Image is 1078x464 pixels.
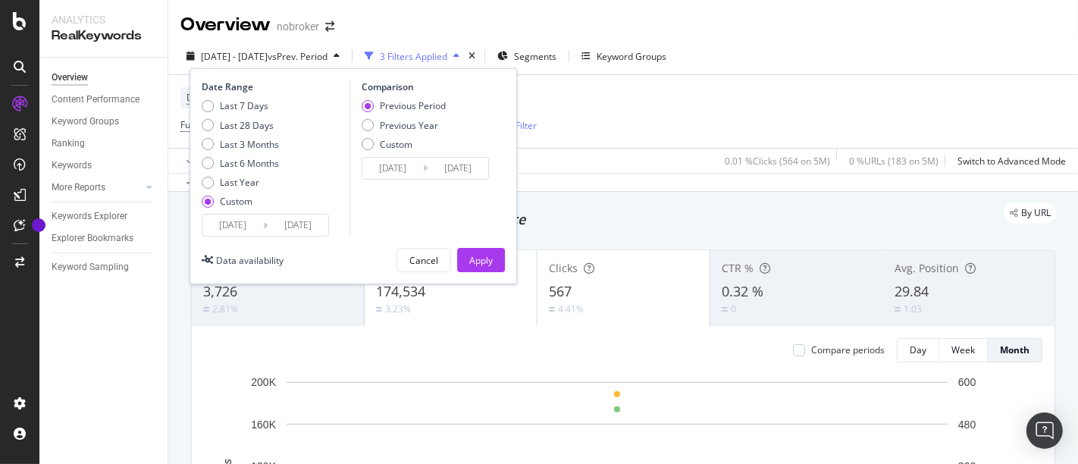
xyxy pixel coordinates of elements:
a: Keyword Sampling [52,259,157,275]
a: Keywords Explorer [52,208,157,224]
div: nobroker [277,19,319,34]
img: Equal [722,307,728,312]
button: Segments [491,44,563,68]
div: Cancel [409,254,438,267]
div: Last Year [220,176,259,189]
button: 3 Filters Applied [359,44,465,68]
img: Equal [376,307,382,312]
div: 3 Filters Applied [380,50,447,63]
input: End Date [428,158,488,179]
a: Overview [52,70,157,86]
div: Last 6 Months [220,157,279,170]
div: Data availability [216,254,284,267]
img: Equal [549,307,555,312]
button: Day [897,338,939,362]
span: 174,534 [376,282,425,300]
div: 0.01 % Clicks ( 564 on 5M ) [725,155,830,168]
div: Custom [380,138,412,151]
span: 29.84 [895,282,929,300]
div: 4.41% [558,303,584,315]
div: Keyword Groups [597,50,666,63]
div: RealKeywords [52,27,155,45]
span: vs Prev. Period [268,50,327,63]
span: Avg. Position [895,261,959,275]
text: 600 [958,376,976,388]
div: Custom [362,138,446,151]
div: Overview [180,12,271,38]
img: Equal [203,307,209,312]
div: legacy label [1004,202,1057,224]
button: Switch to Advanced Mode [951,149,1066,173]
button: Apply [180,149,224,173]
div: times [465,49,478,64]
div: arrow-right-arrow-left [325,21,334,32]
div: 0 [731,303,736,315]
a: Ranking [52,136,157,152]
a: More Reports [52,180,142,196]
div: 0 % URLs ( 183 on 5M ) [849,155,939,168]
div: Switch to Advanced Mode [957,155,1066,168]
div: 2.81% [212,303,238,315]
button: Apply [457,248,505,272]
div: Month [1000,343,1029,356]
span: 3,726 [203,282,237,300]
div: Keywords [52,158,92,174]
div: Last 6 Months [202,157,279,170]
div: Last 3 Months [220,138,279,151]
input: Start Date [362,158,423,179]
div: Compare periods [811,343,885,356]
div: Content Performance [52,92,139,108]
input: End Date [268,215,328,236]
div: Explorer Bookmarks [52,230,133,246]
a: Keywords [52,158,157,174]
span: Full URL [180,118,214,131]
button: Keyword Groups [575,44,672,68]
button: Month [988,338,1042,362]
span: 567 [549,282,572,300]
input: Start Date [202,215,263,236]
div: Last 7 Days [202,99,279,112]
div: Previous Year [380,119,438,132]
text: 200K [251,376,276,388]
button: [DATE] - [DATE]vsPrev. Period [180,44,346,68]
text: 480 [958,419,976,431]
div: Ranking [52,136,85,152]
span: [DATE] - [DATE] [201,50,268,63]
a: Explorer Bookmarks [52,230,157,246]
span: 0.32 % [722,282,763,300]
div: Last 28 Days [220,119,274,132]
div: Tooltip anchor [32,218,45,232]
div: Keywords Explorer [52,208,127,224]
div: Comparison [362,80,494,93]
button: Cancel [396,248,451,272]
div: Previous Year [362,119,446,132]
div: More Reports [52,180,105,196]
span: By URL [1021,208,1051,218]
span: Clicks [549,261,578,275]
text: 160K [251,419,276,431]
div: Keyword Sampling [52,259,129,275]
div: Custom [220,195,252,208]
div: Last Year [202,176,279,189]
div: Date Range [202,80,346,93]
span: CTR % [722,261,754,275]
div: Previous Period [380,99,446,112]
div: 3.23% [385,303,411,315]
div: Analytics [52,12,155,27]
button: Week [939,338,988,362]
img: Equal [895,307,901,312]
span: Device [186,91,215,104]
div: Previous Period [362,99,446,112]
a: Content Performance [52,92,157,108]
div: Custom [202,195,279,208]
a: Keyword Groups [52,114,157,130]
span: Segments [514,50,556,63]
div: Last 7 Days [220,99,268,112]
div: Keyword Groups [52,114,119,130]
div: Last 28 Days [202,119,279,132]
div: Last 3 Months [202,138,279,151]
div: Day [910,343,926,356]
div: Overview [52,70,88,86]
div: 1.03 [904,303,922,315]
div: Open Intercom Messenger [1026,412,1063,449]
